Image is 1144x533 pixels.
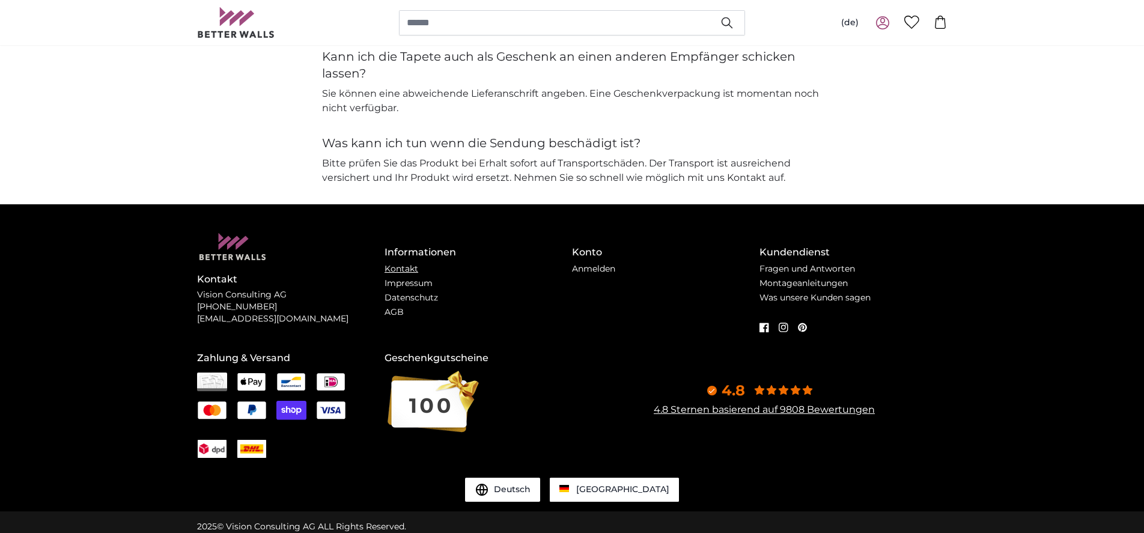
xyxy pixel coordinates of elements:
[654,404,875,415] a: 4.8 Sternen basierend auf 9808 Bewertungen
[759,278,848,288] a: Montageanleitungen
[550,478,679,502] a: Deutschland [GEOGRAPHIC_DATA]
[197,521,217,532] span: 2025
[759,292,871,303] a: Was unsere Kunden sagen
[198,443,227,454] img: DPD
[759,245,947,260] h4: Kundendienst
[385,245,572,260] h4: Informationen
[322,48,822,82] h4: Kann ich die Tapete auch als Geschenk an einen anderen Empfänger schicken lassen?
[197,521,406,533] div: © Vision Consulting AG ALL Rights Reserved.
[197,351,385,365] h4: Zahlung & Versand
[465,478,540,502] button: Deutsch
[197,373,227,392] img: Rechnung
[759,263,855,274] a: Fragen und Antworten
[832,12,868,34] button: (de)
[197,289,385,325] p: Vision Consulting AG [PHONE_NUMBER] [EMAIL_ADDRESS][DOMAIN_NAME]
[385,292,438,303] a: Datenschutz
[385,278,433,288] a: Impressum
[572,263,615,274] a: Anmelden
[576,484,669,495] span: [GEOGRAPHIC_DATA]
[559,485,569,492] img: Deutschland
[322,87,822,115] p: Sie können eine abweichende Lieferanschrift angeben. Eine Geschenkverpackung ist momentan noch ni...
[385,351,572,365] h4: Geschenkgutscheine
[572,245,759,260] h4: Konto
[385,306,404,317] a: AGB
[197,7,275,38] img: Betterwalls
[494,484,531,496] span: Deutsch
[237,443,266,454] img: DHL
[385,263,418,274] a: Kontakt
[322,135,822,151] h4: Was kann ich tun wenn die Sendung beschädigt ist?
[322,156,822,185] p: Bitte prüfen Sie das Produkt bei Erhalt sofort auf Transportschäden. Der Transport ist ausreichen...
[197,272,385,287] h4: Kontakt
